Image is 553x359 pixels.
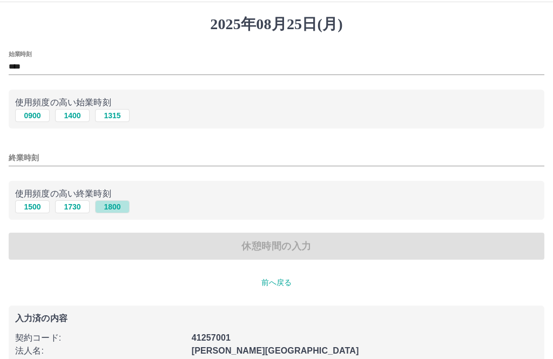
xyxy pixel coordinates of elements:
p: 入力済の内容 [15,314,538,323]
b: [PERSON_NAME][GEOGRAPHIC_DATA] [192,346,359,355]
button: 1500 [15,200,50,213]
p: 契約コード : [15,331,185,344]
p: 使用頻度の高い始業時刻 [15,96,538,109]
p: 法人名 : [15,344,185,357]
p: 使用頻度の高い終業時刻 [15,187,538,200]
b: 41257001 [192,333,231,342]
button: 1400 [55,109,90,122]
button: 1730 [55,200,90,213]
button: 1315 [95,109,130,122]
button: 0900 [15,109,50,122]
label: 始業時刻 [9,50,31,58]
h1: 2025年08月25日(月) [9,15,544,33]
p: 前へ戻る [9,277,544,288]
button: 1800 [95,200,130,213]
